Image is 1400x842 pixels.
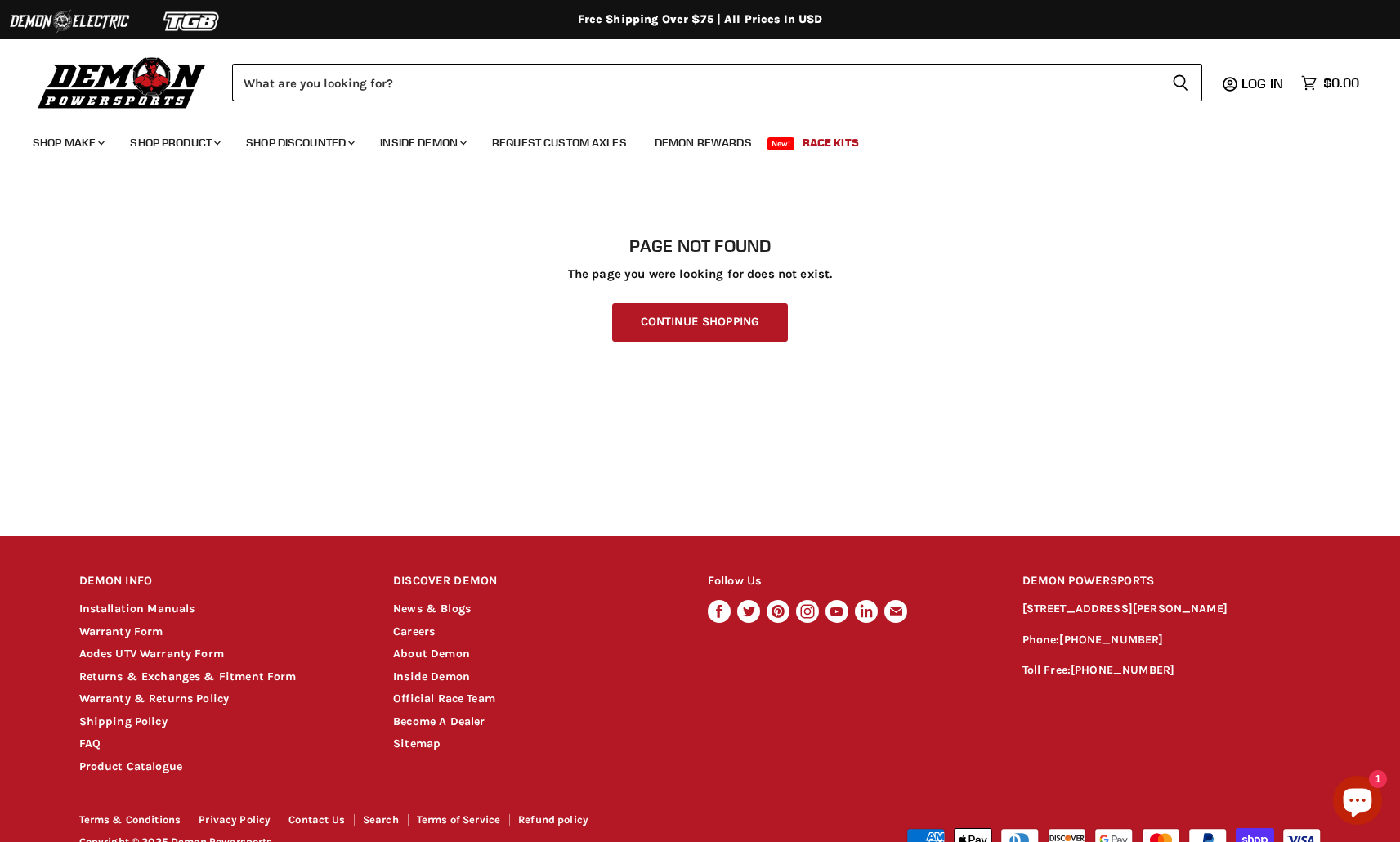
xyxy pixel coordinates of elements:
[79,737,101,750] a: FAQ
[1022,631,1322,650] p: Phone:
[288,813,345,826] a: Contact Us
[368,126,476,159] a: Inside Demon
[199,813,271,826] a: Privacy Policy
[393,562,677,601] h2: DISCOVER DEMON
[1159,64,1202,101] button: Search
[79,562,363,601] h2: DEMON INFO
[20,126,114,159] a: Shop Make
[767,137,795,150] span: New!
[393,714,485,728] a: Become A Dealer
[642,126,764,159] a: Demon Rewards
[20,119,1355,159] ul: Main menu
[234,126,365,159] a: Shop Discounted
[79,692,230,705] a: Warranty & Returns Policy
[1241,75,1283,92] span: Log in
[480,126,639,159] a: Request Custom Axles
[1328,776,1387,829] inbox-online-store-chat: Shopify online store chat
[118,126,230,159] a: Shop Product
[1293,71,1367,95] a: $0.00
[79,647,224,661] a: Aodes UTV Warranty Form
[1071,663,1174,677] a: [PHONE_NUMBER]
[1323,75,1359,91] span: $0.00
[612,303,788,342] a: Continue Shopping
[79,714,168,728] a: Shipping Policy
[1234,76,1293,91] a: Log in
[79,814,702,831] nav: Footer
[417,813,500,826] a: Terms of Service
[393,692,495,705] a: Official Race Team
[79,813,181,826] a: Terms & Conditions
[790,126,871,159] a: Race Kits
[131,6,253,37] img: TGB Logo 2
[79,602,195,616] a: Installation Manuals
[393,625,435,638] a: Careers
[393,670,470,683] a: Inside Demon
[393,647,470,661] a: About Demon
[33,53,212,111] img: Demon Powersports
[79,236,1322,256] h1: Page not found
[79,267,1322,281] p: The page you were looking for does not exist.
[708,562,991,601] h2: Follow Us
[1022,600,1322,619] p: [STREET_ADDRESS][PERSON_NAME]
[1022,562,1322,601] h2: DEMON POWERSPORTS
[1022,661,1322,680] p: Toll Free:
[47,12,1354,27] div: Free Shipping Over $75 | All Prices In USD
[393,602,471,616] a: News & Blogs
[8,6,131,37] img: Demon Electric Logo 2
[393,737,441,750] a: Sitemap
[232,64,1159,101] input: Search
[518,813,588,826] a: Refund policy
[79,670,297,683] a: Returns & Exchanges & Fitment Form
[79,625,163,638] a: Warranty Form
[79,759,183,773] a: Product Catalogue
[363,813,399,826] a: Search
[1059,633,1163,647] a: [PHONE_NUMBER]
[232,64,1202,101] form: Product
